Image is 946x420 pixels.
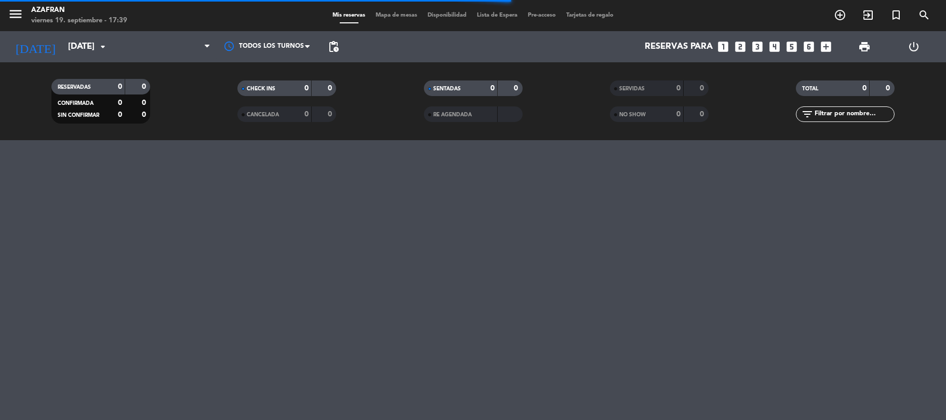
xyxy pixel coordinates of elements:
span: Mapa de mesas [370,12,422,18]
strong: 0 [118,99,122,106]
i: looks_4 [768,40,781,53]
span: Pre-acceso [523,12,561,18]
span: print [858,40,871,53]
i: arrow_drop_down [97,40,109,53]
strong: 0 [886,85,892,92]
span: Lista de Espera [472,12,523,18]
strong: 0 [514,85,520,92]
span: Mis reservas [327,12,370,18]
span: RESERVADAS [58,85,91,90]
strong: 0 [304,111,309,118]
span: NO SHOW [619,112,646,117]
i: filter_list [801,108,814,120]
i: power_settings_new [908,40,920,53]
i: add_box [819,40,833,53]
strong: 0 [700,85,706,92]
span: CHECK INS [247,86,275,91]
i: looks_two [734,40,747,53]
strong: 0 [490,85,495,92]
i: exit_to_app [862,9,874,21]
i: looks_3 [751,40,764,53]
span: CANCELADA [247,112,279,117]
span: Reservas para [645,42,713,52]
i: [DATE] [8,35,63,58]
span: RE AGENDADA [433,112,472,117]
span: TOTAL [802,86,818,91]
strong: 0 [862,85,867,92]
strong: 0 [676,85,681,92]
span: SERVIDAS [619,86,645,91]
strong: 0 [304,85,309,92]
strong: 0 [328,111,334,118]
i: looks_5 [785,40,798,53]
strong: 0 [142,111,148,118]
i: turned_in_not [890,9,902,21]
strong: 0 [676,111,681,118]
strong: 0 [118,83,122,90]
span: pending_actions [327,40,340,53]
strong: 0 [118,111,122,118]
strong: 0 [142,99,148,106]
i: menu [8,6,23,22]
button: menu [8,6,23,25]
span: CONFIRMADA [58,101,94,106]
div: viernes 19. septiembre - 17:39 [31,16,127,26]
input: Filtrar por nombre... [814,109,894,120]
i: looks_one [716,40,730,53]
i: add_circle_outline [834,9,846,21]
strong: 0 [700,111,706,118]
div: Azafran [31,5,127,16]
i: search [918,9,930,21]
span: Tarjetas de regalo [561,12,619,18]
strong: 0 [328,85,334,92]
strong: 0 [142,83,148,90]
span: SIN CONFIRMAR [58,113,99,118]
div: LOG OUT [889,31,938,62]
span: SENTADAS [433,86,461,91]
span: Disponibilidad [422,12,472,18]
i: looks_6 [802,40,816,53]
